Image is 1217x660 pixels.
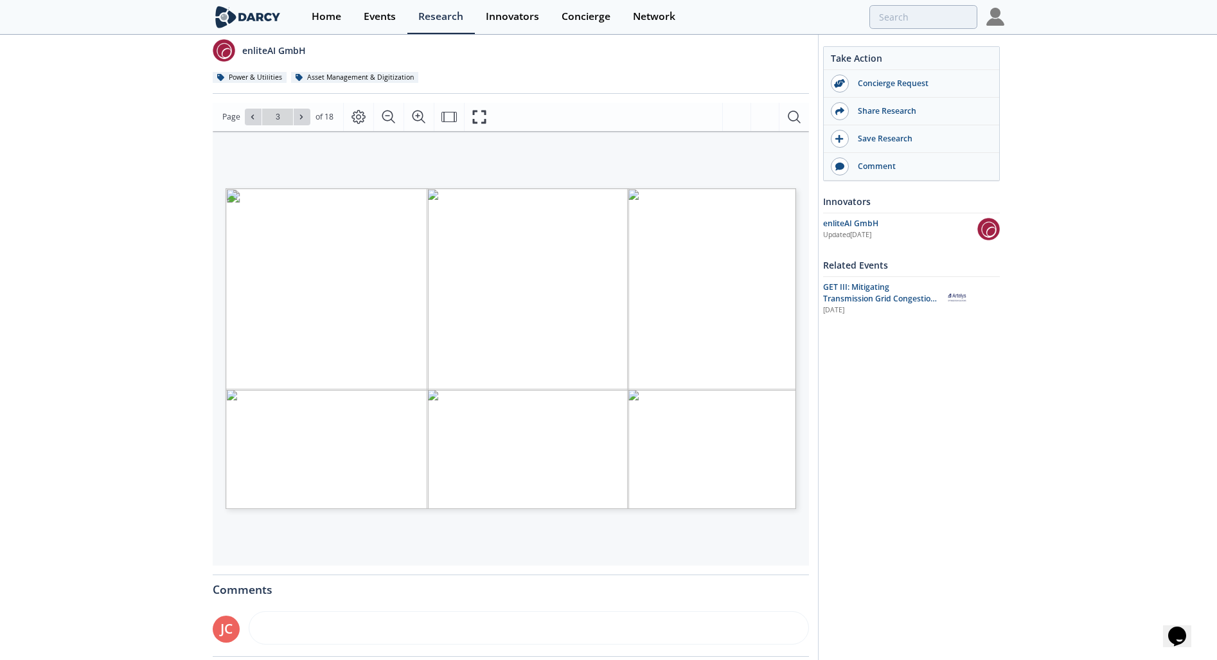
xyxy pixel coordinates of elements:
[823,254,1000,276] div: Related Events
[418,12,463,22] div: Research
[486,12,539,22] div: Innovators
[946,287,968,310] img: Artelys
[986,8,1004,26] img: Profile
[312,12,341,22] div: Home
[823,190,1000,213] div: Innovators
[213,575,809,596] div: Comments
[562,12,610,22] div: Concierge
[823,218,1000,240] a: enliteAI GmbH Updated[DATE] enliteAI GmbH
[823,281,1000,316] a: GET III: Mitigating Transmission Grid Congestion with Topology Optimization [DATE] Artelys
[213,616,240,643] div: JC
[824,51,999,70] div: Take Action
[823,218,977,229] div: enliteAI GmbH
[823,305,937,316] div: [DATE]
[869,5,977,29] input: Advanced Search
[1163,609,1204,647] iframe: chat widget
[291,72,418,84] div: Asset Management & Digitization
[849,78,993,89] div: Concierge Request
[364,12,396,22] div: Events
[823,230,977,240] div: Updated [DATE]
[849,105,993,117] div: Share Research
[823,281,937,316] span: GET III: Mitigating Transmission Grid Congestion with Topology Optimization
[633,12,675,22] div: Network
[849,161,993,172] div: Comment
[213,6,283,28] img: logo-wide.svg
[849,133,993,145] div: Save Research
[977,218,1000,240] img: enliteAI GmbH
[213,72,287,84] div: Power & Utilities
[242,44,306,57] p: enliteAI GmbH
